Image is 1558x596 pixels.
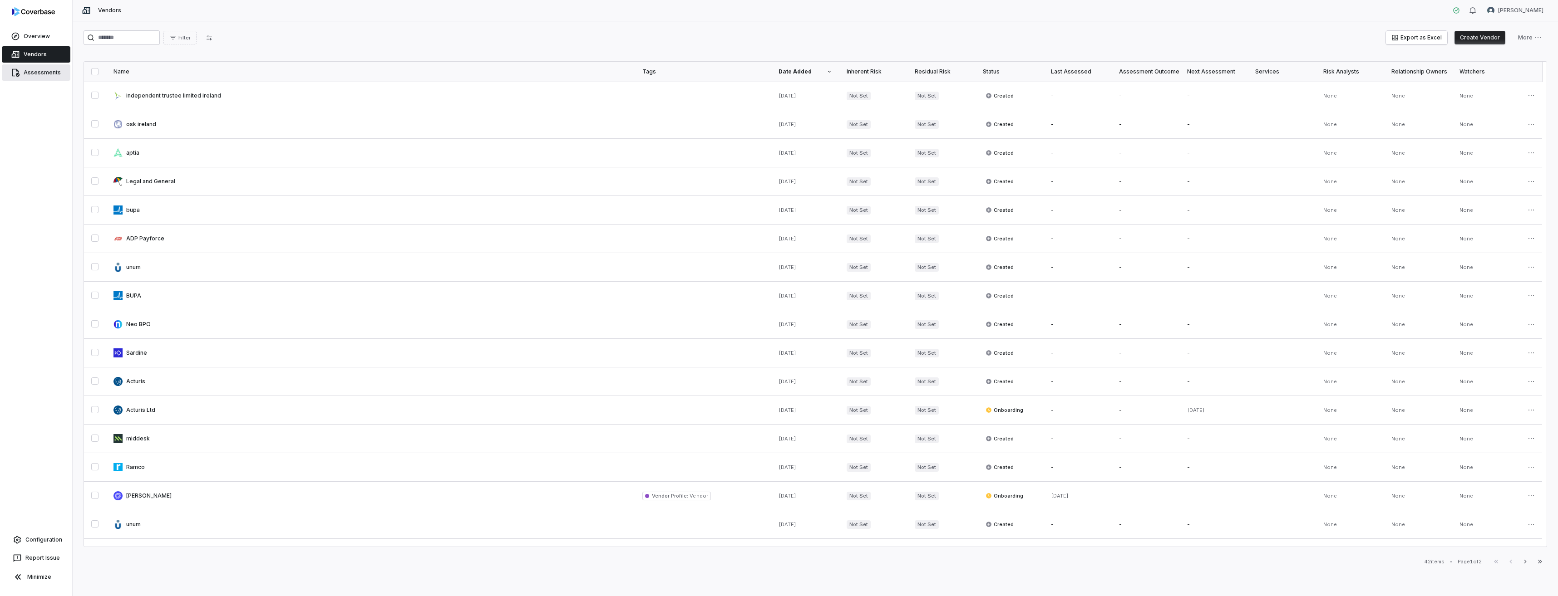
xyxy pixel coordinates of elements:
[779,68,832,75] div: Date Added
[1187,68,1241,75] div: Next Assessment
[1323,68,1377,75] div: Risk Analysts
[1498,7,1543,14] span: [PERSON_NAME]
[1044,282,1112,310] td: -
[1112,453,1180,482] td: -
[847,292,871,300] span: Not Set
[986,206,1014,214] span: Created
[1386,31,1447,44] button: Export as Excel
[915,463,939,472] span: Not Set
[1454,31,1505,44] button: Create Vendor
[847,120,871,129] span: Not Set
[1044,167,1112,196] td: -
[779,207,796,213] span: [DATE]
[847,263,871,272] span: Not Set
[986,435,1014,442] span: Created
[847,234,871,243] span: Not Set
[1180,167,1248,196] td: -
[1180,539,1248,567] td: -
[847,68,900,75] div: Inherent Risk
[847,377,871,386] span: Not Set
[915,349,939,357] span: Not Set
[915,206,939,215] span: Not Set
[1112,282,1180,310] td: -
[1112,396,1180,425] td: -
[986,235,1014,242] span: Created
[1044,539,1112,567] td: -
[1044,82,1112,110] td: -
[986,406,1023,414] span: Onboarding
[1458,558,1482,565] div: Page 1 of 2
[1044,453,1112,482] td: -
[1044,139,1112,167] td: -
[1482,4,1549,17] button: Ian Sharp avatar[PERSON_NAME]
[98,7,121,14] span: Vendors
[1112,310,1180,339] td: -
[1459,68,1513,75] div: Watchers
[1112,167,1180,196] td: -
[12,7,55,16] img: logo-D7KZi-bG.svg
[779,493,796,499] span: [DATE]
[688,493,708,499] span: Vendor
[1180,282,1248,310] td: -
[1112,425,1180,453] td: -
[1180,225,1248,253] td: -
[1180,453,1248,482] td: -
[779,350,796,356] span: [DATE]
[1119,68,1173,75] div: Assessment Outcome
[1180,110,1248,139] td: -
[1044,225,1112,253] td: -
[779,93,796,99] span: [DATE]
[986,178,1014,185] span: Created
[915,406,939,415] span: Not Set
[779,150,796,156] span: [DATE]
[1450,558,1452,565] div: •
[915,92,939,100] span: Not Set
[2,46,70,63] a: Vendors
[779,378,796,385] span: [DATE]
[1180,196,1248,225] td: -
[779,464,796,470] span: [DATE]
[915,120,939,129] span: Not Set
[986,321,1014,328] span: Created
[4,550,69,566] button: Report Issue
[1112,196,1180,225] td: -
[983,68,1036,75] div: Status
[915,177,939,186] span: Not Set
[2,28,70,44] a: Overview
[652,493,688,499] span: Vendor Profile :
[2,64,70,81] a: Assessments
[779,407,796,413] span: [DATE]
[847,520,871,529] span: Not Set
[1112,82,1180,110] td: -
[779,178,796,185] span: [DATE]
[915,435,939,443] span: Not Set
[915,68,968,75] div: Residual Risk
[779,121,796,127] span: [DATE]
[1180,310,1248,339] td: -
[1044,510,1112,539] td: -
[986,464,1014,471] span: Created
[1044,367,1112,396] td: -
[1112,539,1180,567] td: -
[1112,225,1180,253] td: -
[1513,31,1547,44] button: More
[915,292,939,300] span: Not Set
[1112,110,1180,139] td: -
[4,568,69,586] button: Minimize
[1044,196,1112,225] td: -
[1051,493,1069,499] span: [DATE]
[847,206,871,215] span: Not Set
[178,34,191,41] span: Filter
[1487,7,1494,14] img: Ian Sharp avatar
[1180,253,1248,282] td: -
[1112,253,1180,282] td: -
[847,149,871,157] span: Not Set
[1180,139,1248,167] td: -
[915,320,939,329] span: Not Set
[847,92,871,100] span: Not Set
[642,68,764,75] div: Tags
[1255,68,1309,75] div: Services
[1424,558,1445,565] div: 42 items
[1044,339,1112,367] td: -
[986,492,1023,499] span: Onboarding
